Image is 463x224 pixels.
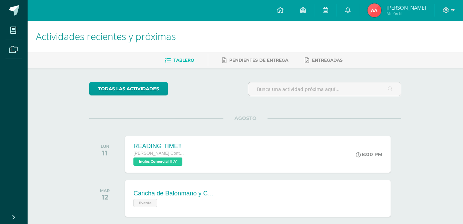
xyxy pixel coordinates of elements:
span: Pendientes de entrega [229,58,288,63]
div: READING TIME!! [133,143,185,150]
a: Pendientes de entrega [222,55,288,66]
span: Entregadas [312,58,343,63]
img: 662cc42856435c68ac89f2b5224fa74e.png [368,3,381,17]
div: Cancha de Balonmano y Contenido [133,190,216,197]
div: 11 [101,149,109,157]
span: Mi Perfil [386,10,426,16]
span: [PERSON_NAME] [386,4,426,11]
span: [PERSON_NAME] Contador con Orientación en Computación [133,151,185,156]
span: Tablero [173,58,194,63]
span: Inglés Comercial II 'A' [133,157,182,166]
a: Tablero [165,55,194,66]
span: AGOSTO [223,115,268,121]
div: 8:00 PM [356,151,382,157]
div: MAR [100,188,110,193]
span: Actividades recientes y próximas [36,30,176,43]
a: todas las Actividades [89,82,168,95]
a: Entregadas [305,55,343,66]
input: Busca una actividad próxima aquí... [248,82,401,96]
span: Evento [133,199,157,207]
div: LUN [101,144,109,149]
div: 12 [100,193,110,201]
